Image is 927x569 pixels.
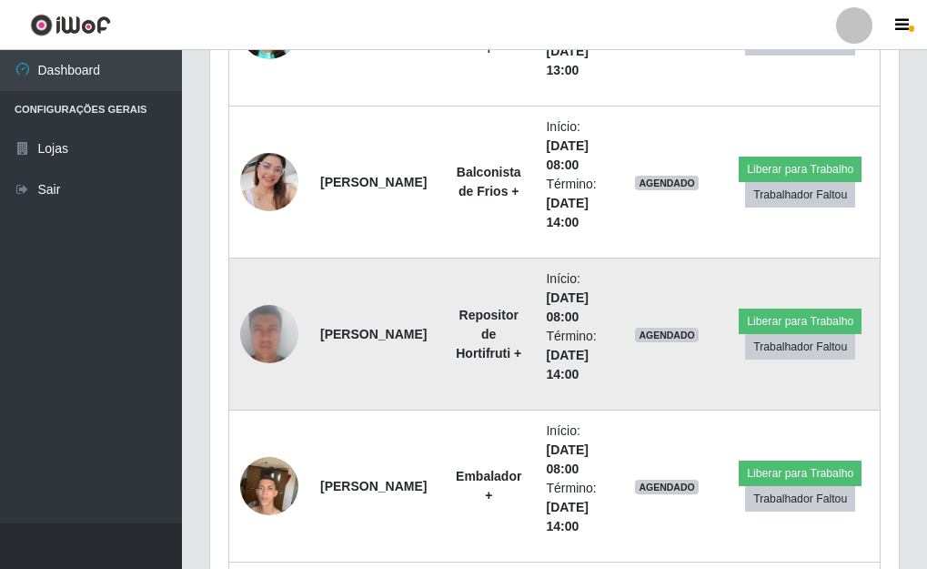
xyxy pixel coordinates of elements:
[546,196,588,229] time: [DATE] 14:00
[240,447,298,524] img: 1716342468210.jpeg
[240,274,298,394] img: 1748706192585.jpeg
[546,348,588,381] time: [DATE] 14:00
[635,480,699,494] span: AGENDADO
[635,328,699,342] span: AGENDADO
[745,334,855,360] button: Trabalhador Faltou
[546,422,601,479] li: Início:
[30,14,111,36] img: CoreUI Logo
[546,117,601,175] li: Início:
[457,4,521,56] strong: Balconista de Padaria +
[745,182,855,208] button: Trabalhador Faltou
[546,500,588,533] time: [DATE] 14:00
[546,138,588,172] time: [DATE] 08:00
[635,176,699,190] span: AGENDADO
[739,157,862,182] button: Liberar para Trabalho
[456,469,521,503] strong: Embalador +
[739,309,862,334] button: Liberar para Trabalho
[546,479,601,536] li: Término:
[240,130,298,234] img: 1708364606338.jpeg
[546,175,601,232] li: Término:
[745,486,855,512] button: Trabalhador Faltou
[546,442,588,476] time: [DATE] 08:00
[546,290,588,324] time: [DATE] 08:00
[546,23,601,80] li: Término:
[546,327,601,384] li: Término:
[457,165,521,198] strong: Balconista de Frios +
[739,461,862,486] button: Liberar para Trabalho
[456,308,521,361] strong: Repositor de Hortifruti +
[546,269,601,327] li: Início:
[320,327,427,341] strong: [PERSON_NAME]
[320,479,427,493] strong: [PERSON_NAME]
[320,175,427,189] strong: [PERSON_NAME]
